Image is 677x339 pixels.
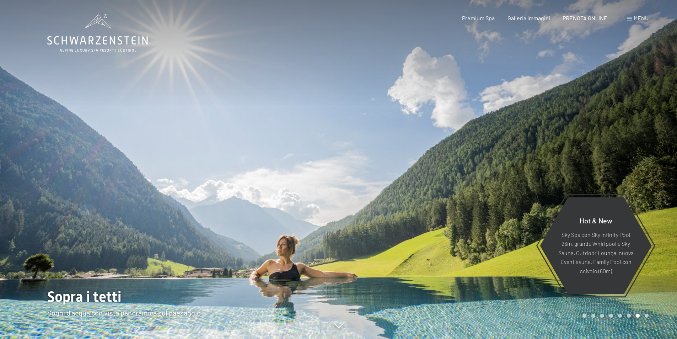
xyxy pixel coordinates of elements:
div: Carousel Page 7 (Current Slide) [636,314,640,318]
div: Carousel Pagination [580,314,649,318]
div: Carousel Page 1 [582,314,586,318]
a: Hot & New Sky Spa con Sky infinity Pool 23m, grande Whirlpool e Sky Sauna, Outdoor Lounge, nuova ... [539,197,652,295]
a: PRENOTA ONLINE [563,15,607,21]
div: Carousel Page 3 [600,314,604,318]
div: Carousel Page 4 [609,314,613,318]
div: Carousel Page 8 [645,314,649,318]
a: Premium Spa [462,15,495,21]
div: Carousel Page 5 [618,314,622,318]
a: Galleria immagini [507,15,550,21]
div: Carousel Page 6 [627,314,631,318]
div: Carousel Page 2 [591,314,595,318]
span: Menu [634,15,649,21]
p: Sky Spa con Sky infinity Pool 23m, grande Whirlpool e Sky Sauna, Outdoor Lounge, nuova Event saun... [557,230,634,275]
span: Hot & New [580,216,612,224]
